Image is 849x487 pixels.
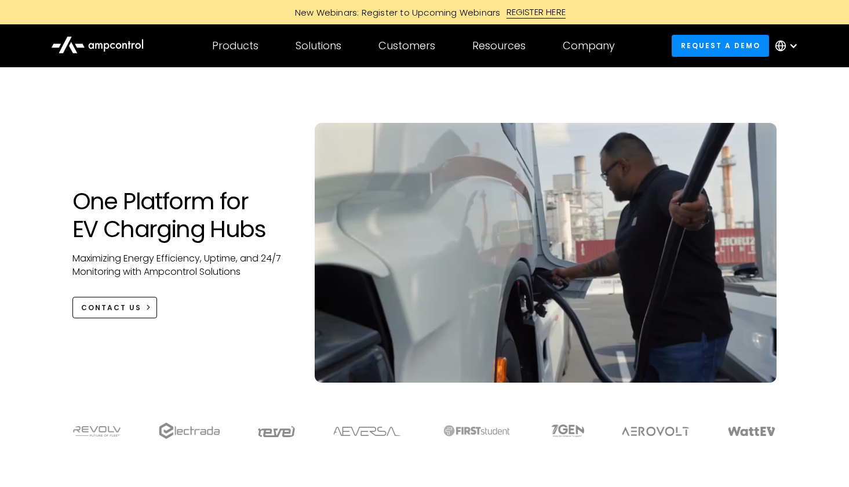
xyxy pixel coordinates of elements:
[212,39,258,52] div: Products
[164,6,686,19] a: New Webinars: Register to Upcoming WebinarsREGISTER HERE
[507,6,566,19] div: REGISTER HERE
[296,39,341,52] div: Solutions
[72,252,292,278] p: Maximizing Energy Efficiency, Uptime, and 24/7 Monitoring with Ampcontrol Solutions
[378,39,435,52] div: Customers
[672,35,769,56] a: Request a demo
[72,187,292,243] h1: One Platform for EV Charging Hubs
[283,6,507,19] div: New Webinars: Register to Upcoming Webinars
[621,427,690,436] img: Aerovolt Logo
[72,297,158,318] a: CONTACT US
[159,423,220,439] img: electrada logo
[563,39,615,52] div: Company
[472,39,526,52] div: Resources
[81,303,141,313] div: CONTACT US
[727,427,776,436] img: WattEV logo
